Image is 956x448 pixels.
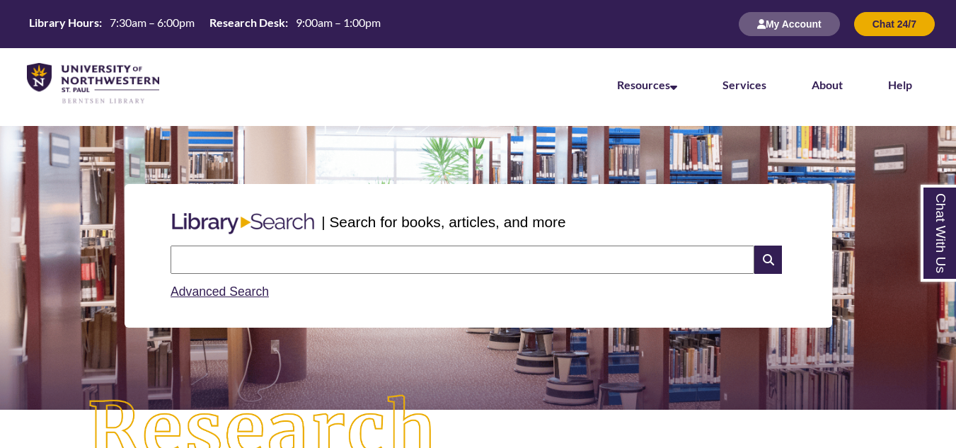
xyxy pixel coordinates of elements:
a: Help [888,78,912,91]
a: Advanced Search [171,285,269,299]
span: 7:30am – 6:00pm [110,16,195,29]
a: About [812,78,843,91]
a: My Account [739,18,840,30]
p: | Search for books, articles, and more [321,211,565,233]
a: Resources [617,78,677,91]
a: Hours Today [23,15,386,34]
button: Chat 24/7 [854,12,935,36]
a: Chat 24/7 [854,18,935,30]
button: My Account [739,12,840,36]
th: Research Desk: [204,15,290,30]
img: UNWSP Library Logo [27,63,159,105]
i: Search [754,246,781,274]
th: Library Hours: [23,15,104,30]
a: Services [722,78,766,91]
table: Hours Today [23,15,386,33]
img: Libary Search [165,207,321,240]
span: 9:00am – 1:00pm [296,16,381,29]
